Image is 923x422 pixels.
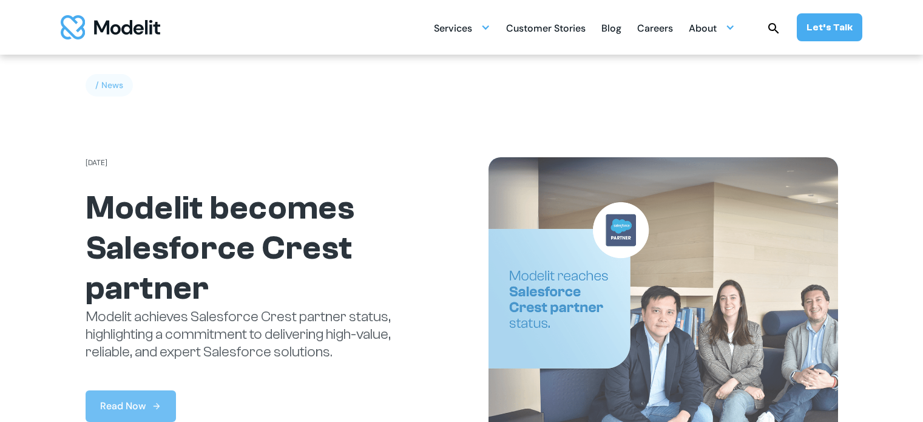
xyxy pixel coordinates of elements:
div: Let’s Talk [806,21,853,34]
a: home [61,15,160,39]
img: modelit logo [61,15,160,39]
div: Blog [601,18,621,41]
div: About [689,16,735,39]
div: Services [434,18,472,41]
div: Read Now [100,399,146,413]
div: / News [86,74,133,97]
a: Let’s Talk [797,13,862,41]
a: Careers [637,16,673,39]
a: Read Now [86,390,176,422]
a: Blog [601,16,621,39]
img: arrow right [152,401,161,411]
p: Modelit achieves Salesforce Crest partner status, highlighting a commitment to delivering high-va... [86,308,435,361]
div: Services [434,16,490,39]
div: About [689,18,717,41]
div: [DATE] [86,157,107,169]
div: Customer Stories [506,18,586,41]
div: Careers [637,18,673,41]
a: Customer Stories [506,16,586,39]
h1: Modelit becomes Salesforce Crest partner [86,188,435,308]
